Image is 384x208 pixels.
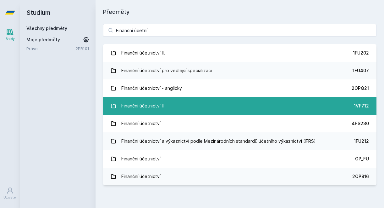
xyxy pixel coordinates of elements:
[75,46,89,51] a: 2PR101
[355,156,369,162] div: OP_FU
[121,170,161,183] div: Finanční účetnictví
[354,103,369,109] div: 1VF712
[353,67,369,74] div: 1FU407
[26,37,60,43] span: Moje předměty
[121,100,164,112] div: Finanční účetnictví II
[26,26,67,31] a: Všechny předměty
[103,150,376,168] a: Finanční účetnictví OP_FU
[121,117,161,130] div: Finanční účetnictví
[121,135,316,147] div: Finanční účetnictví a výkaznictví podle Mezinárodních standardů účetního výkaznictví (IFRS)
[121,153,161,165] div: Finanční účetnictví
[103,62,376,79] a: Finanční účetnictví pro vedlejší specializaci 1FU407
[6,37,15,41] div: Study
[352,85,369,91] div: 2OPQ21
[103,8,376,16] h1: Předměty
[352,120,369,127] div: 4PS230
[354,138,369,144] div: 1FU212
[121,47,165,59] div: Finanční účetnictví II.
[103,24,376,37] input: Název nebo ident předmětu…
[352,173,369,180] div: 2OP816
[103,79,376,97] a: Finanční účetnictví - anglicky 2OPQ21
[103,168,376,185] a: Finanční účetnictví 2OP816
[26,45,75,52] a: Právo
[353,50,369,56] div: 1FU202
[103,44,376,62] a: Finanční účetnictví II. 1FU202
[3,195,17,200] div: Uživatel
[1,25,19,44] a: Study
[103,132,376,150] a: Finanční účetnictví a výkaznictví podle Mezinárodních standardů účetního výkaznictví (IFRS) 1FU212
[103,115,376,132] a: Finanční účetnictví 4PS230
[103,97,376,115] a: Finanční účetnictví II 1VF712
[1,184,19,203] a: Uživatel
[121,82,182,95] div: Finanční účetnictví - anglicky
[121,64,212,77] div: Finanční účetnictví pro vedlejší specializaci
